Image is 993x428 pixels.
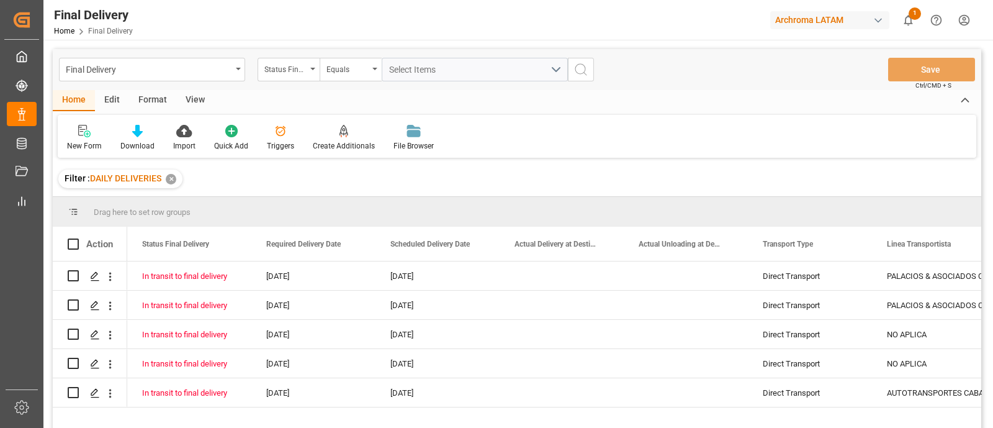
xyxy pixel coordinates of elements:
div: In transit to final delivery [142,379,236,408]
div: Press SPACE to select this row. [53,349,127,378]
div: [DATE] [251,378,375,407]
div: Final Delivery [54,6,133,24]
div: [DATE] [375,291,500,319]
div: View [176,90,214,111]
div: Quick Add [214,140,248,152]
span: Actual Unloading at Destination [639,240,722,248]
div: Format [129,90,176,111]
div: In transit to final delivery [142,350,236,378]
span: Status Final Delivery [142,240,209,248]
button: open menu [382,58,568,81]
div: Direct Transport [763,350,857,378]
div: [DATE] [375,262,500,290]
button: Save [888,58,975,81]
span: Required Delivery Date [266,240,341,248]
div: In transit to final delivery [142,291,236,320]
div: PALACIOS & ASOCIADOS CONSORCIO LOGISTICO [887,291,981,320]
a: Home [54,27,74,35]
div: Press SPACE to select this row. [53,378,127,408]
button: show 1 new notifications [894,6,922,34]
div: PALACIOS & ASOCIADOS CONSORCIO LOGISTICO [887,262,981,291]
div: Archroma LATAM [770,11,889,29]
div: Press SPACE to select this row. [53,291,127,320]
div: [DATE] [375,320,500,348]
span: Transport Type [763,240,813,248]
div: Import [173,140,195,152]
div: Triggers [267,140,294,152]
div: Direct Transport [763,291,857,320]
div: In transit to final delivery [142,321,236,349]
div: [DATE] [375,378,500,407]
button: open menu [258,58,320,81]
div: Equals [326,61,369,75]
span: Scheduled Delivery Date [390,240,470,248]
div: ✕ [166,174,176,184]
div: Status Final Delivery [264,61,307,75]
span: Linea Transportista [887,240,951,248]
span: Filter : [65,173,90,183]
div: New Form [67,140,102,152]
div: [DATE] [375,349,500,378]
div: [DATE] [251,291,375,319]
button: open menu [320,58,382,81]
div: Direct Transport [763,262,857,291]
div: Action [86,239,113,250]
span: Ctrl/CMD + S [915,81,951,90]
button: search button [568,58,594,81]
div: Home [53,90,95,111]
button: open menu [59,58,245,81]
div: Edit [95,90,129,111]
button: Help Center [922,6,950,34]
div: In transit to final delivery [142,262,236,291]
div: Create Additionals [313,140,375,152]
div: NO APLICA [887,321,981,349]
span: Actual Delivery at Destination (RD) [514,240,598,248]
span: DAILY DELIVERIES [90,173,161,183]
div: [DATE] [251,349,375,378]
div: Direct Transport [763,379,857,408]
span: Select Items [389,65,442,75]
div: NO APLICA [887,350,981,378]
div: Download [120,140,155,152]
div: File Browser [393,140,434,152]
div: AUTOTRANSPORTES CABALLERO E HIJOS SA DE CV [887,379,981,408]
div: Final Delivery [66,61,231,76]
div: [DATE] [251,262,375,290]
span: 1 [909,7,921,20]
button: Archroma LATAM [770,8,894,32]
div: [DATE] [251,320,375,348]
div: Direct Transport [763,321,857,349]
div: Press SPACE to select this row. [53,262,127,291]
span: Drag here to set row groups [94,207,191,217]
div: Press SPACE to select this row. [53,320,127,349]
